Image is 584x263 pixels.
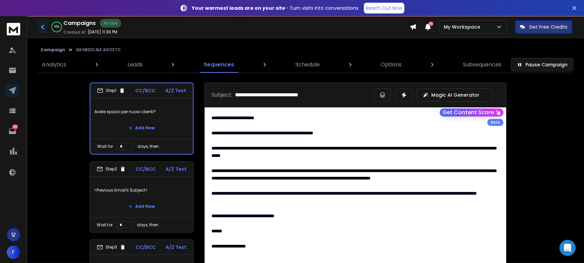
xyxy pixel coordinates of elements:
[123,200,160,213] button: Add New
[166,166,186,172] p: A/Z Test
[381,61,402,69] p: Options
[529,24,567,30] p: Get Free Credits
[123,57,147,73] a: Leads
[136,166,156,172] p: CC/BCC
[511,58,573,71] button: Pause Campaign
[76,47,121,53] p: SM MEDICALE AGOSTO
[63,19,96,27] h1: Campaigns
[440,108,503,117] button: Get Content Score
[463,61,501,69] p: Subsequences
[12,124,18,130] p: 544
[364,3,404,13] a: Reach Out Now
[137,144,159,149] p: days, then
[429,22,433,26] span: 50
[291,57,324,73] a: Schedule
[97,244,126,250] div: Step 3
[366,5,402,11] p: Reach Out Now
[192,5,285,11] strong: Your warmest leads are on your site
[63,30,86,35] p: Created At:
[165,87,186,94] p: A/Z Test
[88,29,117,35] p: [DATE] 11:39 PM
[431,92,479,98] p: Magic AI Generator
[295,61,320,69] p: Schedule
[459,57,505,73] a: Subsequences
[192,5,358,11] p: – Turn visits into conversations
[40,47,65,53] button: Campaign
[127,61,143,69] p: Leads
[204,61,234,69] p: Sequences
[38,57,70,73] a: Analytics
[135,87,155,94] p: CC/BCC
[166,244,186,251] p: A/Z Test
[90,83,194,155] li: Step1CC/BCCA/Z TestAvete spazio per nuovi clienti?Add NewWait fordays, then
[123,121,160,135] button: Add New
[211,91,232,99] p: Subject:
[7,23,20,35] img: logo
[97,166,126,172] div: Step 2
[6,124,19,138] a: 544
[444,24,483,30] p: My Workspace
[200,57,238,73] a: Sequences
[7,245,20,259] button: F
[97,144,113,149] p: Wait for
[417,88,493,102] button: Magic AI Generator
[90,161,194,233] li: Step2CC/BCCA/Z Test<Previous Email's Subject>Add NewWait fordays, then
[100,19,121,28] div: Active
[54,25,59,29] p: 95 %
[515,20,572,34] button: Get Free Credits
[42,61,66,69] p: Analytics
[487,119,503,126] div: Beta
[377,57,406,73] a: Options
[559,240,576,256] div: Open Intercom Messenger
[137,222,158,228] p: days, then
[97,222,113,228] p: Wait for
[94,181,189,200] p: <Previous Email's Subject>
[97,88,125,94] div: Step 1
[136,244,156,251] p: CC/BCC
[94,102,189,121] p: Avete spazio per nuovi clienti?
